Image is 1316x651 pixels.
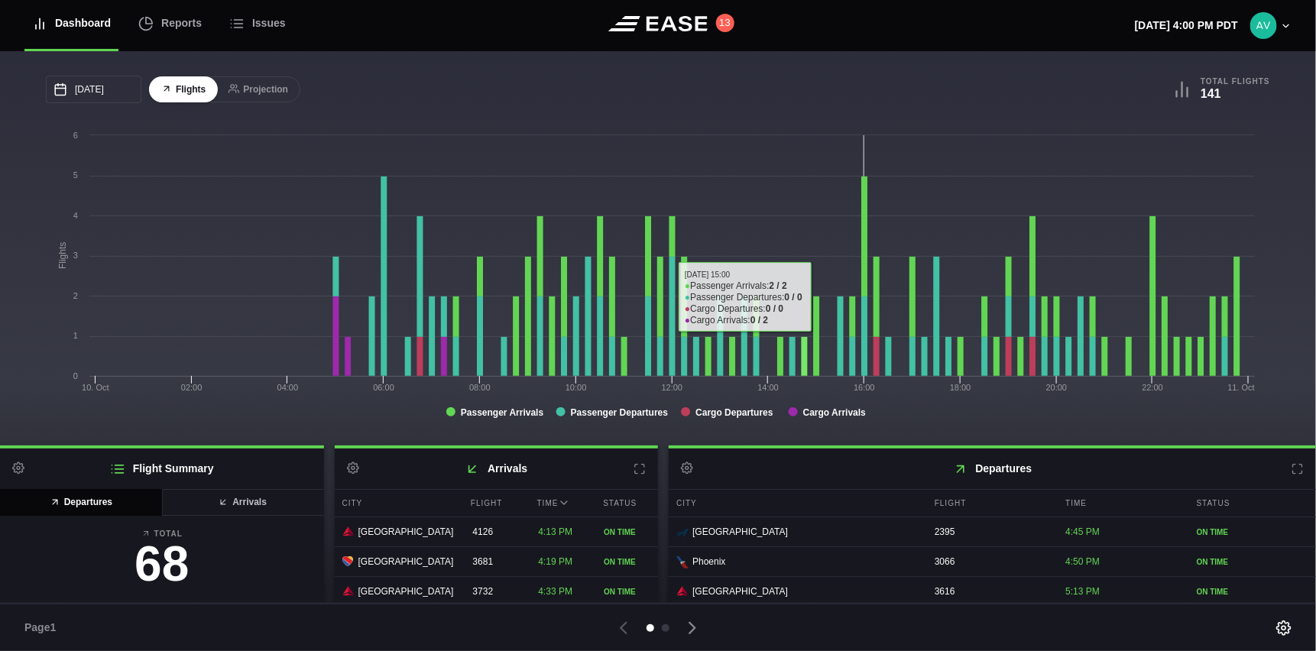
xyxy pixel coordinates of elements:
span: 5:13 PM [1065,586,1100,597]
text: 4 [73,211,78,220]
div: 4126 [465,517,527,546]
text: 02:00 [181,383,203,392]
span: 4:33 PM [538,586,572,597]
text: 3 [73,251,78,260]
text: 14:00 [758,383,780,392]
p: [DATE] 4:00 PM PDT [1135,18,1238,34]
tspan: Flights [57,242,68,269]
input: mm/dd/yyyy [46,76,141,103]
span: [GEOGRAPHIC_DATA] [358,555,454,568]
h2: Departures [669,449,1316,489]
text: 18:00 [950,383,971,392]
div: Time [530,490,592,517]
text: 08:00 [469,383,491,392]
div: City [335,490,459,517]
button: Projection [216,76,300,103]
div: 3681 [465,547,527,576]
span: 4:50 PM [1065,556,1100,567]
div: Status [595,490,658,517]
span: 4:45 PM [1065,526,1100,537]
span: [GEOGRAPHIC_DATA] [692,585,788,598]
b: Total Flights [1201,76,1270,86]
h3: 68 [12,539,312,588]
tspan: Cargo Departures [695,407,773,418]
div: 3732 [465,577,527,606]
img: 9eca6f7b035e9ca54b5c6e3bab63db89 [1250,12,1277,39]
button: Flights [149,76,218,103]
text: 6 [73,131,78,140]
div: 3066 [927,547,1054,576]
div: City [669,490,923,517]
text: 16:00 [854,383,875,392]
text: 0 [73,371,78,381]
div: ON TIME [1197,586,1308,598]
div: 2395 [927,517,1054,546]
div: ON TIME [604,526,650,538]
span: [GEOGRAPHIC_DATA] [358,585,454,598]
div: Time [1058,490,1185,517]
tspan: Passenger Departures [571,407,669,418]
span: [GEOGRAPHIC_DATA] [692,525,788,539]
span: [GEOGRAPHIC_DATA] [358,525,454,539]
b: 141 [1201,87,1221,100]
b: Total [12,528,312,539]
span: 4:13 PM [538,526,572,537]
text: 2 [73,291,78,300]
a: Total68 [12,528,312,596]
span: Page 1 [24,620,63,636]
div: ON TIME [604,586,650,598]
button: Arrivals [161,489,324,516]
button: 13 [716,14,734,32]
text: 12:00 [662,383,683,392]
text: 5 [73,170,78,180]
span: Phoenix [692,555,725,568]
div: Flight [927,490,1054,517]
tspan: 10. Oct [82,383,109,392]
text: 1 [73,331,78,340]
span: 4:19 PM [538,556,572,567]
text: 20:00 [1046,383,1068,392]
text: 22:00 [1143,383,1164,392]
text: 10:00 [566,383,587,392]
tspan: Passenger Arrivals [461,407,544,418]
div: Flight [463,490,526,517]
tspan: Cargo Arrivals [803,407,867,418]
div: ON TIME [1197,556,1308,568]
div: Status [1189,490,1316,517]
text: 06:00 [373,383,394,392]
div: ON TIME [604,556,650,568]
div: ON TIME [1197,526,1308,538]
div: 3616 [927,577,1054,606]
tspan: 11. Oct [1228,383,1255,392]
h2: Arrivals [335,449,659,489]
text: 04:00 [277,383,299,392]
